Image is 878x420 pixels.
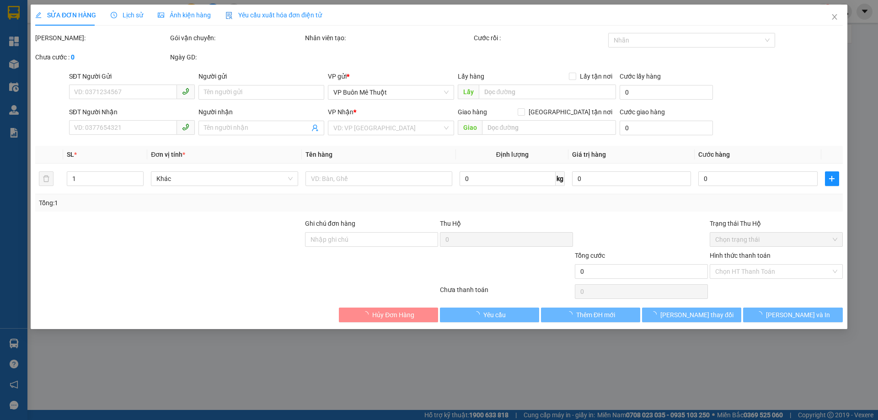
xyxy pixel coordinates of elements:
[525,107,616,117] span: [GEOGRAPHIC_DATA] tận nơi
[158,11,211,19] span: Ảnh kiện hàng
[182,123,189,131] span: phone
[305,151,332,158] span: Tên hàng
[744,308,843,322] button: [PERSON_NAME] và In
[225,12,233,19] img: icon
[642,308,741,322] button: [PERSON_NAME] thay đổi
[473,311,483,318] span: loading
[756,311,766,318] span: loading
[479,85,616,99] input: Dọc đường
[440,220,461,227] span: Thu Hộ
[69,71,195,81] div: SĐT Người Gửi
[822,5,847,30] button: Close
[566,311,576,318] span: loading
[198,71,324,81] div: Người gửi
[620,121,713,135] input: Cước giao hàng
[170,33,303,43] div: Gói vận chuyển:
[440,308,539,322] button: Yêu cầu
[620,108,665,116] label: Cước giao hàng
[158,12,164,18] span: picture
[305,232,438,247] input: Ghi chú đơn hàng
[650,311,660,318] span: loading
[710,218,843,229] div: Trạng thái Thu Hộ
[71,53,75,61] b: 0
[458,85,479,99] span: Lấy
[39,198,339,208] div: Tổng: 1
[572,151,606,158] span: Giá trị hàng
[225,11,322,19] span: Yêu cầu xuất hóa đơn điện tử
[198,107,324,117] div: Người nhận
[825,171,839,186] button: plus
[576,71,616,81] span: Lấy tận nơi
[458,108,487,116] span: Giao hàng
[372,310,414,320] span: Hủy Đơn Hàng
[305,33,472,43] div: Nhân viên tạo:
[305,171,453,186] input: VD: Bàn, Ghế
[339,308,438,322] button: Hủy Đơn Hàng
[111,12,117,18] span: clock-circle
[710,252,771,259] label: Hình thức thanh toán
[458,120,482,135] span: Giao
[151,151,185,158] span: Đơn vị tính
[35,33,168,43] div: [PERSON_NAME]:
[698,151,730,158] span: Cước hàng
[67,151,74,158] span: SL
[541,308,640,322] button: Thêm ĐH mới
[496,151,529,158] span: Định lượng
[715,233,837,246] span: Chọn trạng thái
[35,11,96,19] span: SỬA ĐƠN HÀNG
[576,310,615,320] span: Thêm ĐH mới
[305,220,355,227] label: Ghi chú đơn hàng
[660,310,733,320] span: [PERSON_NAME] thay đổi
[111,11,143,19] span: Lịch sử
[182,88,189,95] span: phone
[328,71,454,81] div: VP gửi
[483,310,506,320] span: Yêu cầu
[39,171,54,186] button: delete
[156,172,293,186] span: Khác
[69,107,195,117] div: SĐT Người Nhận
[170,52,303,62] div: Ngày GD:
[556,171,565,186] span: kg
[439,285,574,301] div: Chưa thanh toán
[474,33,607,43] div: Cước rồi :
[334,85,449,99] span: VP Buôn Mê Thuột
[328,108,354,116] span: VP Nhận
[35,12,42,18] span: edit
[620,73,661,80] label: Cước lấy hàng
[831,13,838,21] span: close
[620,85,713,100] input: Cước lấy hàng
[35,52,168,62] div: Chưa cước :
[362,311,372,318] span: loading
[766,310,830,320] span: [PERSON_NAME] và In
[482,120,616,135] input: Dọc đường
[458,73,484,80] span: Lấy hàng
[575,252,605,259] span: Tổng cước
[825,175,839,182] span: plus
[312,124,319,132] span: user-add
